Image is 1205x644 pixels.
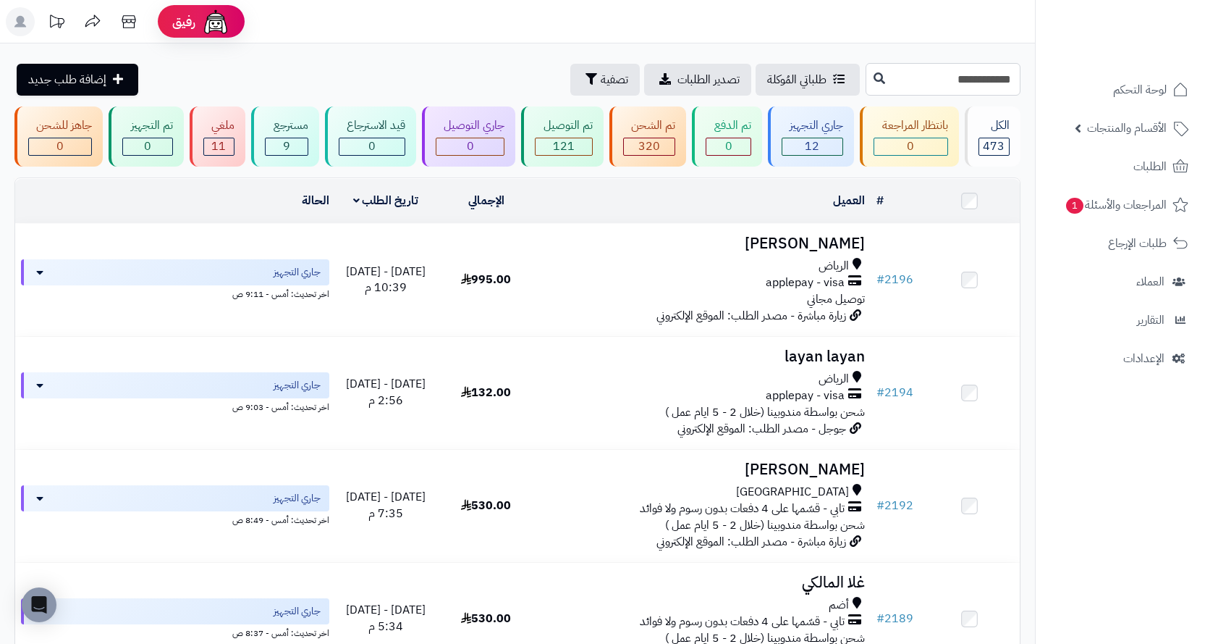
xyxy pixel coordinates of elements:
span: 1 [1066,198,1083,214]
div: بانتظار المراجعة [874,117,947,134]
a: تاريخ الطلب [353,192,419,209]
a: #2189 [876,610,913,627]
div: Open Intercom Messenger [22,587,56,622]
div: 320 [624,138,675,155]
a: الكل473 [962,106,1023,167]
div: 121 [536,138,591,155]
div: 0 [339,138,405,155]
div: اخر تحديث: أمس - 9:03 ص [21,398,329,414]
a: التقارير [1044,303,1196,338]
a: تحديثات المنصة [38,7,75,40]
span: الإعدادات [1123,348,1164,369]
span: 12 [805,138,819,155]
a: تم الشحن 320 [606,106,689,167]
a: العملاء [1044,264,1196,299]
span: 0 [368,138,376,155]
span: زيارة مباشرة - مصدر الطلب: الموقع الإلكتروني [656,533,846,551]
a: #2196 [876,271,913,288]
span: أضم [829,597,849,614]
div: اخر تحديث: أمس - 9:11 ص [21,285,329,301]
span: 473 [983,138,1005,155]
div: اخر تحديث: أمس - 8:49 ص [21,511,329,527]
span: 9 [283,138,290,155]
div: 0 [123,138,172,155]
span: applepay - visa [766,275,845,291]
a: قيد الاسترجاع 0 [322,106,419,167]
div: مسترجع [265,117,308,134]
a: العميل [833,192,865,209]
span: جاري التجهيز [274,265,321,280]
span: لوحة التحكم [1113,80,1167,100]
div: 0 [874,138,947,155]
span: تابي - قسّمها على 4 دفعات بدون رسوم ولا فوائد [640,501,845,517]
span: زيارة مباشرة - مصدر الطلب: الموقع الإلكتروني [656,307,846,325]
span: طلبات الإرجاع [1108,233,1167,254]
a: جاري التوصيل 0 [419,106,518,167]
h3: [PERSON_NAME] [542,461,865,478]
span: # [876,610,884,627]
span: توصيل مجاني [807,290,865,308]
a: جاهز للشحن 0 [12,106,106,167]
button: تصفية [570,64,640,96]
span: 0 [467,138,474,155]
span: إضافة طلب جديد [28,71,106,88]
span: الرياض [819,371,849,388]
div: الكل [978,117,1010,134]
div: 9 [266,138,307,155]
span: العملاء [1136,272,1164,292]
span: 320 [638,138,660,155]
h3: غلا المالكي [542,574,865,591]
span: # [876,384,884,401]
div: تم التوصيل [535,117,592,134]
span: تصفية [601,71,628,88]
div: 12 [782,138,842,155]
span: 0 [144,138,151,155]
span: [GEOGRAPHIC_DATA] [736,484,849,501]
span: 0 [56,138,64,155]
span: # [876,271,884,288]
a: تصدير الطلبات [644,64,751,96]
span: 0 [725,138,732,155]
div: تم الدفع [706,117,751,134]
span: جاري التجهيز [274,491,321,506]
span: الرياض [819,258,849,275]
a: الإجمالي [468,192,504,209]
span: 121 [553,138,575,155]
img: logo-2.png [1107,38,1191,69]
span: التقارير [1137,310,1164,330]
a: #2192 [876,497,913,514]
a: ملغي 11 [187,106,248,167]
a: جاري التجهيز 12 [765,106,857,167]
div: قيد الاسترجاع [339,117,405,134]
span: 11 [211,138,226,155]
a: طلباتي المُوكلة [756,64,860,96]
h3: layan layan [542,348,865,365]
span: المراجعات والأسئلة [1065,195,1167,215]
span: جاري التجهيز [274,604,321,619]
span: 132.00 [461,384,511,401]
h3: [PERSON_NAME] [542,235,865,252]
a: # [876,192,884,209]
a: إضافة طلب جديد [17,64,138,96]
a: لوحة التحكم [1044,72,1196,107]
a: #2194 [876,384,913,401]
span: الطلبات [1133,156,1167,177]
span: جوجل - مصدر الطلب: الموقع الإلكتروني [677,420,846,438]
div: 0 [29,138,91,155]
div: جاهز للشحن [28,117,92,134]
span: [DATE] - [DATE] 7:35 م [346,488,426,522]
span: شحن بواسطة مندوبينا (خلال 2 - 5 ايام عمل ) [665,403,865,421]
span: طلباتي المُوكلة [767,71,826,88]
span: 995.00 [461,271,511,288]
div: اخر تحديث: أمس - 8:37 ص [21,624,329,640]
span: 530.00 [461,610,511,627]
span: الأقسام والمنتجات [1087,118,1167,138]
span: 530.00 [461,497,511,514]
span: # [876,497,884,514]
a: الحالة [302,192,329,209]
span: [DATE] - [DATE] 2:56 م [346,375,426,409]
a: الإعدادات [1044,341,1196,376]
a: طلبات الإرجاع [1044,226,1196,261]
a: تم الدفع 0 [689,106,764,167]
a: مسترجع 9 [248,106,321,167]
